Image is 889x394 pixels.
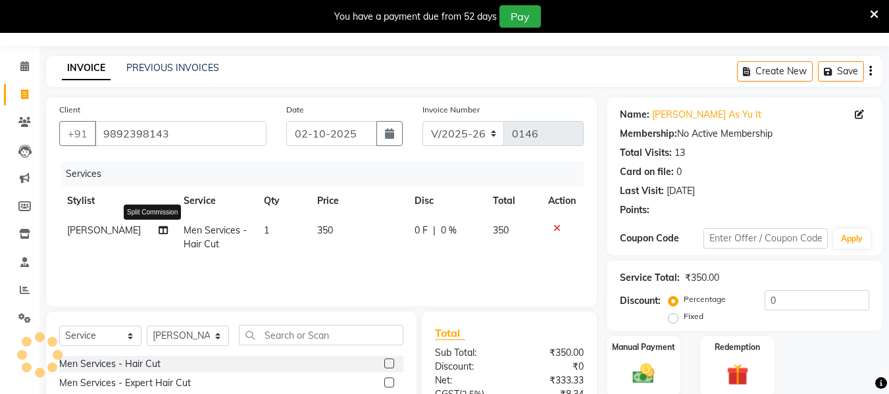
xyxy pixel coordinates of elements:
span: Men Services - Hair Cut [184,224,247,250]
div: ₹350.00 [509,346,594,360]
img: _cash.svg [626,361,661,386]
button: Save [818,61,864,82]
th: Disc [407,186,485,216]
div: Total Visits: [620,146,672,160]
span: 350 [493,224,509,236]
div: Men Services - Expert Hair Cut [59,376,191,390]
label: Percentage [684,293,726,305]
div: ₹0 [509,360,594,374]
div: Membership: [620,127,677,141]
div: Name: [620,108,649,122]
th: Qty [256,186,309,216]
div: 0 [676,165,682,179]
label: Fixed [684,310,703,322]
th: Service [176,186,256,216]
input: Search or Scan [239,325,403,345]
label: Client [59,104,80,116]
div: [DATE] [667,184,695,198]
div: Discount: [620,294,661,308]
span: 350 [317,224,333,236]
div: No Active Membership [620,127,869,141]
input: Enter Offer / Coupon Code [703,228,828,249]
th: Stylist [59,186,176,216]
th: Total [485,186,541,216]
div: Points: [620,203,649,217]
th: Price [309,186,407,216]
div: You have a payment due from 52 days [334,10,497,24]
button: Create New [737,61,813,82]
div: Service Total: [620,271,680,285]
label: Invoice Number [422,104,480,116]
div: Split Commission [124,205,181,220]
div: Card on file: [620,165,674,179]
button: Pay [499,5,541,28]
div: Discount: [425,360,509,374]
input: Search by Name/Mobile/Email/Code [95,121,267,146]
a: INVOICE [62,57,111,80]
button: Apply [833,229,871,249]
div: Men Services - Hair Cut [59,357,161,371]
a: PREVIOUS INVOICES [126,62,219,74]
span: [PERSON_NAME] [67,224,141,236]
div: Last Visit: [620,184,664,198]
div: Sub Total: [425,346,509,360]
div: ₹333.33 [509,374,594,387]
label: Date [286,104,304,116]
img: _gift.svg [720,361,755,388]
label: Manual Payment [612,341,675,353]
div: ₹350.00 [685,271,719,285]
div: Net: [425,374,509,387]
div: 13 [674,146,685,160]
div: Services [61,162,594,186]
div: Coupon Code [620,232,703,245]
span: | [433,224,436,237]
th: Action [540,186,584,216]
span: 0 F [415,224,428,237]
span: Total [435,326,465,340]
a: [PERSON_NAME] As Yu It [652,108,761,122]
span: 0 % [441,224,457,237]
label: Redemption [715,341,760,353]
span: 1 [264,224,269,236]
button: +91 [59,121,96,146]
